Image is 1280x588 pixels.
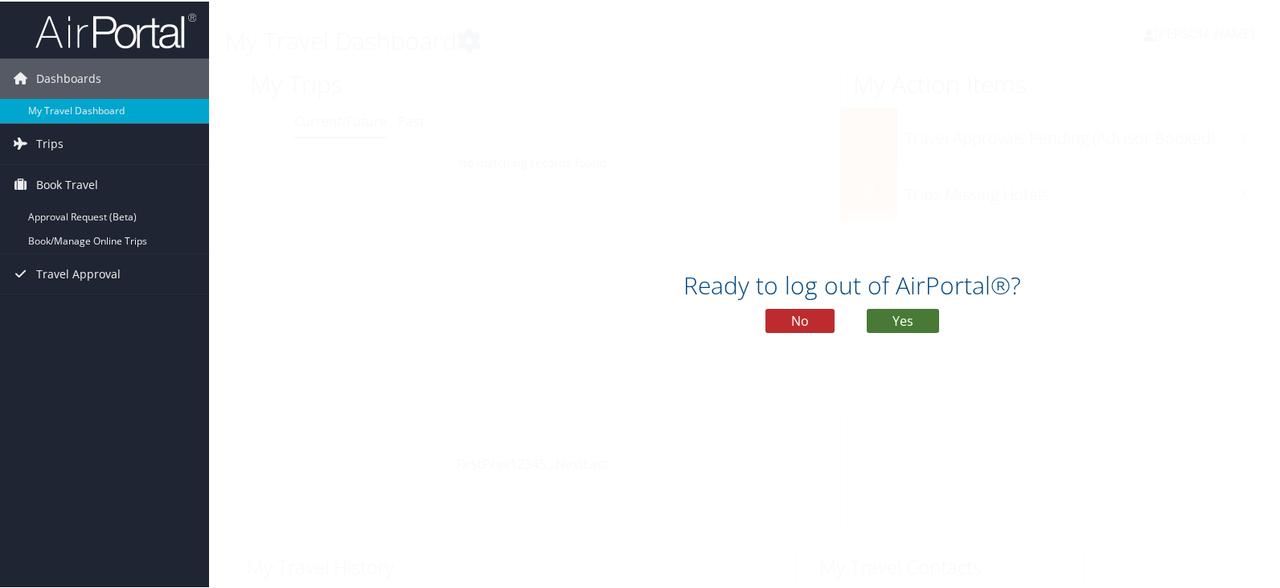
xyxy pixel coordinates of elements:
[36,122,64,162] span: Trips
[36,163,98,204] span: Book Travel
[765,307,835,331] button: No
[867,307,939,331] button: Yes
[35,10,196,48] img: airportal-logo.png
[36,253,121,293] span: Travel Approval
[36,57,101,97] span: Dashboards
